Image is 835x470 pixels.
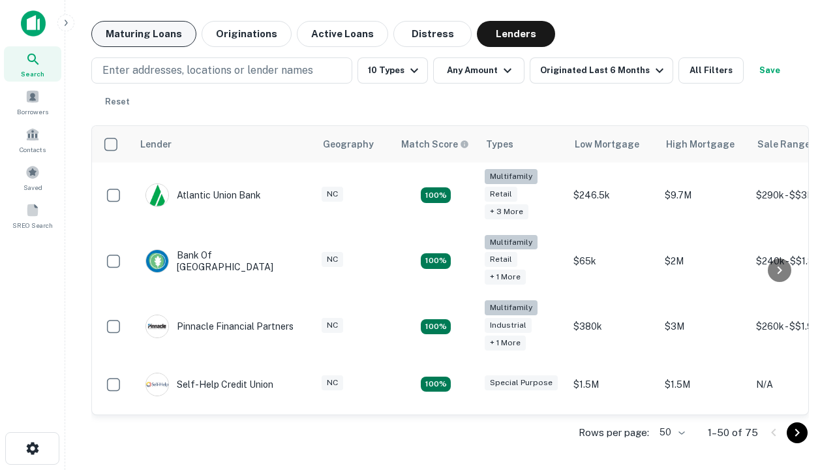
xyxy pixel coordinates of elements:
div: Lender [140,136,172,152]
th: High Mortgage [658,126,750,163]
td: $380k [567,294,658,360]
button: Originated Last 6 Months [530,57,673,84]
p: 1–50 of 75 [708,425,758,441]
div: NC [322,318,343,333]
th: Geography [315,126,393,163]
div: Retail [485,252,517,267]
button: Enter addresses, locations or lender names [91,57,352,84]
td: $3M [658,294,750,360]
div: Atlantic Union Bank [145,183,261,207]
th: Capitalize uses an advanced AI algorithm to match your search with the best lender. The match sco... [393,126,478,163]
div: Multifamily [485,169,538,184]
div: Pinnacle Financial Partners [145,315,294,338]
div: Matching Properties: 11, hasApolloMatch: undefined [421,377,451,392]
td: $65k [567,228,658,294]
img: picture [146,315,168,337]
button: Save your search to get updates of matches that match your search criteria. [749,57,791,84]
div: 50 [654,423,687,442]
td: $1.5M [567,360,658,409]
div: Multifamily [485,235,538,250]
p: Rows per page: [579,425,649,441]
div: Industrial [485,318,532,333]
div: + 3 more [485,204,528,219]
button: Distress [393,21,472,47]
img: picture [146,250,168,272]
button: Reset [97,89,138,115]
div: Self-help Credit Union [145,373,273,396]
td: $1.5M [658,360,750,409]
button: Go to next page [787,422,808,443]
th: Low Mortgage [567,126,658,163]
span: Contacts [20,144,46,155]
div: NC [322,252,343,267]
div: Matching Properties: 10, hasApolloMatch: undefined [421,187,451,203]
button: 10 Types [357,57,428,84]
div: Capitalize uses an advanced AI algorithm to match your search with the best lender. The match sco... [401,137,469,151]
div: NC [322,187,343,202]
button: All Filters [678,57,744,84]
div: + 1 more [485,270,526,285]
a: Search [4,46,61,82]
button: Maturing Loans [91,21,196,47]
div: Matching Properties: 13, hasApolloMatch: undefined [421,319,451,335]
td: $246.5k [567,163,658,228]
div: Sale Range [757,136,810,152]
div: Special Purpose [485,375,558,390]
div: Retail [485,187,517,202]
div: Originated Last 6 Months [540,63,667,78]
div: NC [322,375,343,390]
a: Contacts [4,122,61,157]
th: Lender [132,126,315,163]
a: Saved [4,160,61,195]
div: Types [486,136,513,152]
img: picture [146,184,168,206]
div: Matching Properties: 17, hasApolloMatch: undefined [421,253,451,269]
div: Multifamily [485,300,538,315]
button: Active Loans [297,21,388,47]
td: $2M [658,228,750,294]
th: Types [478,126,567,163]
span: Saved [23,182,42,193]
button: Any Amount [433,57,524,84]
button: Lenders [477,21,555,47]
div: High Mortgage [666,136,735,152]
img: picture [146,373,168,396]
td: $9.7M [658,163,750,228]
div: + 1 more [485,336,526,351]
p: Enter addresses, locations or lender names [102,63,313,78]
span: Search [21,69,44,79]
a: Borrowers [4,84,61,119]
div: Geography [323,136,374,152]
div: Bank Of [GEOGRAPHIC_DATA] [145,249,302,273]
h6: Match Score [401,137,466,151]
iframe: Chat Widget [770,366,835,428]
img: capitalize-icon.png [21,10,46,37]
span: SREO Search [12,220,53,230]
a: SREO Search [4,198,61,233]
div: Low Mortgage [575,136,639,152]
button: Originations [202,21,292,47]
span: Borrowers [17,106,48,117]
